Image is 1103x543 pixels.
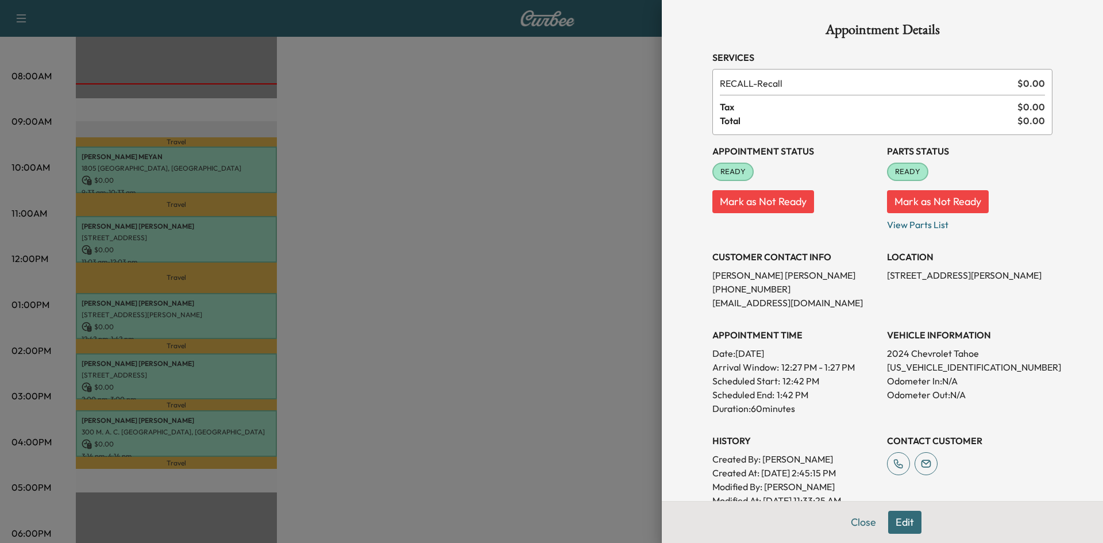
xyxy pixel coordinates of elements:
p: Scheduled End: [712,388,774,402]
h1: Appointment Details [712,23,1052,41]
button: Mark as Not Ready [712,190,814,213]
span: Tax [720,100,1017,114]
p: Odometer In: N/A [887,374,1052,388]
p: 12:42 PM [782,374,819,388]
h3: LOCATION [887,250,1052,264]
h3: CUSTOMER CONTACT INFO [712,250,878,264]
button: Mark as Not Ready [887,190,989,213]
p: [PHONE_NUMBER] [712,282,878,296]
h3: CONTACT CUSTOMER [887,434,1052,448]
h3: Services [712,51,1052,64]
span: READY [888,166,927,178]
button: Close [843,511,884,534]
p: 1:42 PM [777,388,808,402]
span: 12:27 PM - 1:27 PM [781,360,855,374]
p: Odometer Out: N/A [887,388,1052,402]
p: Created By : [PERSON_NAME] [712,452,878,466]
p: [US_VEHICLE_IDENTIFICATION_NUMBER] [887,360,1052,374]
span: $ 0.00 [1017,100,1045,114]
h3: History [712,434,878,448]
span: Total [720,114,1017,128]
p: View Parts List [887,213,1052,232]
p: [PERSON_NAME] [PERSON_NAME] [712,268,878,282]
p: Modified At : [DATE] 11:33:25 AM [712,494,878,507]
h3: VEHICLE INFORMATION [887,328,1052,342]
p: [EMAIL_ADDRESS][DOMAIN_NAME] [712,296,878,310]
h3: Appointment Status [712,144,878,158]
span: $ 0.00 [1017,76,1045,90]
p: Arrival Window: [712,360,878,374]
p: Date: [DATE] [712,346,878,360]
p: Duration: 60 minutes [712,402,878,415]
span: $ 0.00 [1017,114,1045,128]
h3: APPOINTMENT TIME [712,328,878,342]
p: Modified By : [PERSON_NAME] [712,480,878,494]
p: [STREET_ADDRESS][PERSON_NAME] [887,268,1052,282]
h3: Parts Status [887,144,1052,158]
p: 2024 Chevrolet Tahoe [887,346,1052,360]
p: Scheduled Start: [712,374,780,388]
span: Recall [720,76,1013,90]
p: Created At : [DATE] 2:45:15 PM [712,466,878,480]
button: Edit [888,511,921,534]
span: READY [714,166,753,178]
